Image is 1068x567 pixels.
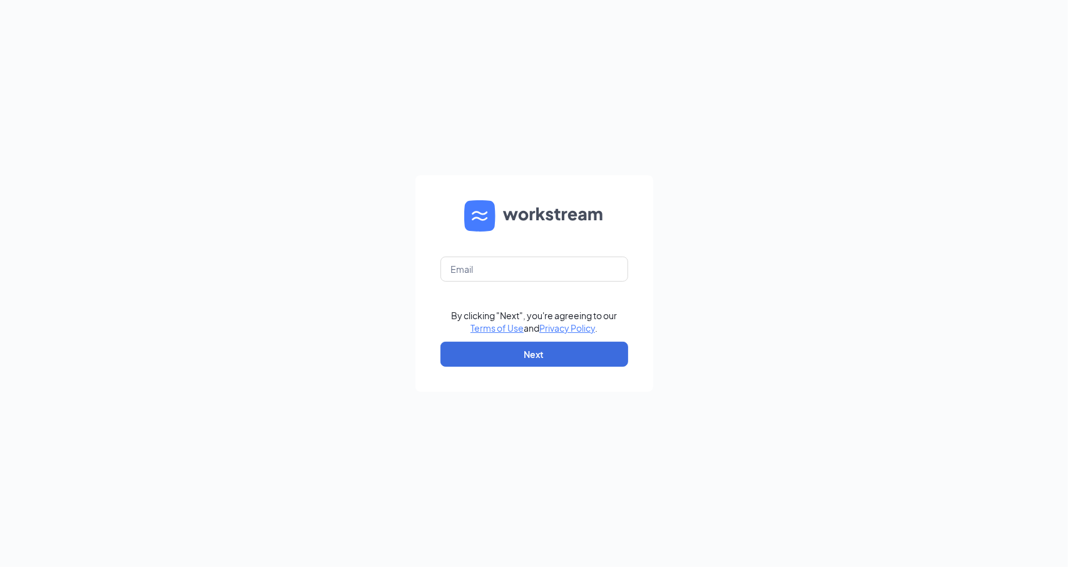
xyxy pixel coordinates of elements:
[464,200,604,232] img: WS logo and Workstream text
[451,309,617,334] div: By clicking "Next", you're agreeing to our and .
[470,322,524,334] a: Terms of Use
[440,342,628,367] button: Next
[440,257,628,282] input: Email
[539,322,595,334] a: Privacy Policy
